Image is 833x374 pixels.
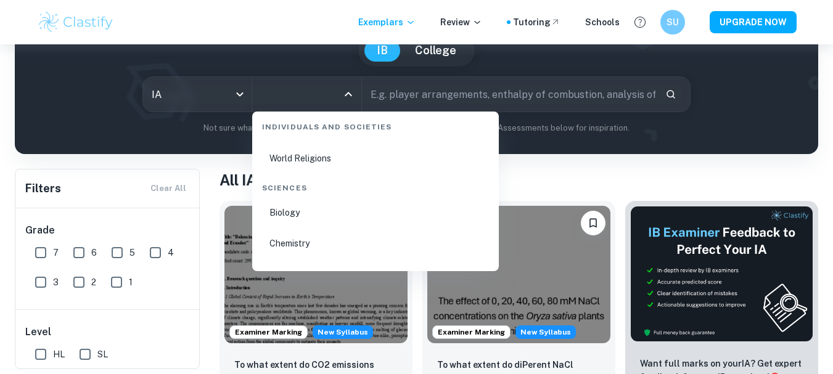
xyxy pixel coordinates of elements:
li: Computer Science [257,260,494,288]
h1: All IA Examples [220,169,818,191]
span: 5 [129,246,135,259]
div: Starting from the May 2026 session, the ESS IA requirements have changed. We created this exempla... [515,325,576,339]
p: Exemplars [358,15,416,29]
span: New Syllabus [313,325,373,339]
div: IA [143,77,252,112]
img: ESS IA example thumbnail: To what extent do diPerent NaCl concentr [427,206,610,343]
h6: Level [25,325,191,339]
a: Schools [585,15,620,29]
button: College [403,39,469,62]
img: Thumbnail [630,206,813,342]
button: Close [340,86,357,103]
span: HL [53,348,65,361]
li: Biology [257,198,494,227]
a: Tutoring [513,15,560,29]
div: Sciences [257,173,494,198]
p: Not sure what to search for? You can always look through our example Internal Assessments below f... [25,122,808,134]
button: Bookmark [581,211,605,235]
button: Help and Feedback [630,12,650,33]
button: SU [660,10,685,35]
span: 4 [168,246,174,259]
span: New Syllabus [515,325,576,339]
img: Clastify logo [37,10,115,35]
h6: Filters [25,180,61,197]
li: Chemistry [257,229,494,258]
span: 6 [91,246,97,259]
div: Individuals and Societies [257,112,494,137]
span: 7 [53,246,59,259]
button: Search [660,84,681,105]
span: Examiner Marking [230,327,307,338]
button: UPGRADE NOW [710,11,797,33]
span: SL [97,348,108,361]
img: ESS IA example thumbnail: To what extent do CO2 emissions contribu [224,206,408,343]
span: 3 [53,275,59,289]
input: E.g. player arrangements, enthalpy of combustion, analysis of a big city... [362,77,656,112]
div: Starting from the May 2026 session, the ESS IA requirements have changed. We created this exempla... [313,325,373,339]
span: Examiner Marking [433,327,510,338]
h6: Grade [25,223,191,238]
button: IB [364,39,400,62]
h6: SU [665,15,679,29]
span: 1 [129,275,133,289]
p: Review [440,15,482,29]
li: World Religions [257,144,494,173]
span: 2 [91,275,96,289]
